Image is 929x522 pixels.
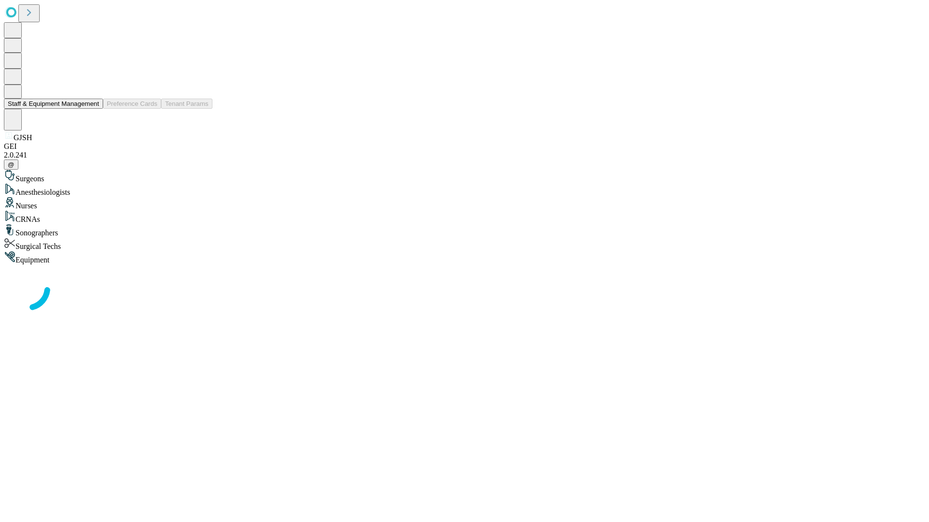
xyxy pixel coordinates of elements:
[4,183,925,197] div: Anesthesiologists
[4,210,925,224] div: CRNAs
[4,197,925,210] div: Nurses
[161,99,212,109] button: Tenant Params
[4,170,925,183] div: Surgeons
[103,99,161,109] button: Preference Cards
[4,159,18,170] button: @
[4,151,925,159] div: 2.0.241
[4,224,925,237] div: Sonographers
[8,161,15,168] span: @
[4,142,925,151] div: GEI
[14,133,32,142] span: GJSH
[4,99,103,109] button: Staff & Equipment Management
[4,237,925,251] div: Surgical Techs
[4,251,925,264] div: Equipment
